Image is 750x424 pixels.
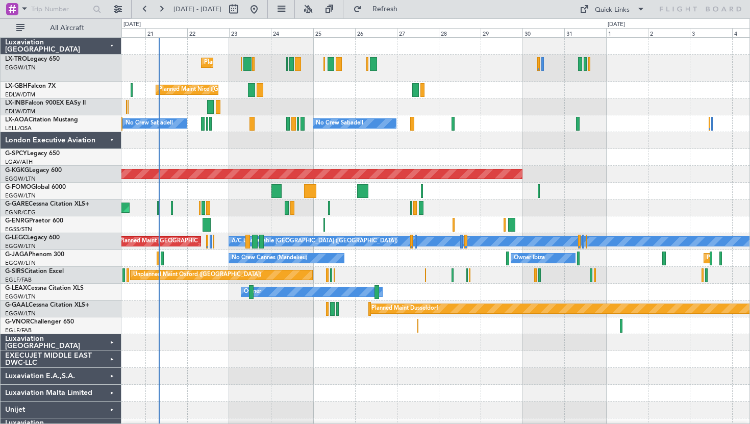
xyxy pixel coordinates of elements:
div: 2 [648,28,690,37]
a: G-VNORChallenger 650 [5,319,74,325]
div: Planned Maint Nice ([GEOGRAPHIC_DATA]) [159,82,272,97]
span: G-SIRS [5,268,24,275]
span: Refresh [364,6,407,13]
span: G-GARE [5,201,29,207]
a: LELL/QSA [5,124,32,132]
div: 28 [439,28,481,37]
a: LX-AOACitation Mustang [5,117,78,123]
span: LX-GBH [5,83,28,89]
a: LGAV/ATH [5,158,33,166]
span: G-VNOR [5,319,30,325]
div: 1 [606,28,648,37]
a: EGGW/LTN [5,175,36,183]
a: LX-INBFalcon 900EX EASy II [5,100,86,106]
span: [DATE] - [DATE] [173,5,221,14]
div: No Crew Sabadell [316,116,363,131]
div: 25 [313,28,355,37]
div: 20 [104,28,145,37]
div: No Crew Cannes (Mandelieu) [232,251,307,266]
a: EGLF/FAB [5,276,32,284]
div: 26 [355,28,397,37]
span: All Aircraft [27,24,108,32]
span: LX-TRO [5,56,27,62]
a: G-KGKGLegacy 600 [5,167,62,173]
a: EGGW/LTN [5,192,36,199]
span: LX-INB [5,100,25,106]
a: G-ENRGPraetor 600 [5,218,63,224]
span: G-ENRG [5,218,29,224]
div: 24 [271,28,313,37]
div: [DATE] [123,20,141,29]
input: Trip Number [31,2,90,17]
span: G-SPCY [5,151,27,157]
a: G-FOMOGlobal 6000 [5,184,66,190]
a: EGGW/LTN [5,242,36,250]
a: EGSS/STN [5,226,32,233]
div: 21 [145,28,187,37]
a: LX-TROLegacy 650 [5,56,60,62]
div: 22 [187,28,229,37]
a: G-GAALCessna Citation XLS+ [5,302,89,308]
div: 23 [229,28,271,37]
div: A/C Unavailable [GEOGRAPHIC_DATA] ([GEOGRAPHIC_DATA]) [232,234,397,249]
a: EGGW/LTN [5,293,36,301]
div: Owner [244,284,261,300]
div: Planned Maint Dusseldorf [371,301,438,316]
a: LX-GBHFalcon 7X [5,83,56,89]
a: EGGW/LTN [5,64,36,71]
div: Owner Ibiza [514,251,545,266]
a: EGNR/CEG [5,209,36,216]
span: G-JAGA [5,252,29,258]
div: Quick Links [595,5,630,15]
button: Refresh [348,1,410,17]
a: G-LEGCLegacy 600 [5,235,60,241]
div: Planned Maint [GEOGRAPHIC_DATA] ([GEOGRAPHIC_DATA]) [204,55,365,70]
div: 3 [690,28,732,37]
a: G-SPCYLegacy 650 [5,151,60,157]
span: G-FOMO [5,184,31,190]
button: Quick Links [574,1,650,17]
a: EGGW/LTN [5,259,36,267]
a: G-LEAXCessna Citation XLS [5,285,84,291]
div: 27 [397,28,439,37]
span: G-LEAX [5,285,27,291]
a: G-JAGAPhenom 300 [5,252,64,258]
div: 31 [564,28,606,37]
a: EDLW/DTM [5,91,35,98]
div: Planned Maint [GEOGRAPHIC_DATA] ([GEOGRAPHIC_DATA]) [119,234,280,249]
div: No Crew Sabadell [126,116,173,131]
a: EDLW/DTM [5,108,35,115]
a: EGGW/LTN [5,310,36,317]
div: 30 [522,28,564,37]
div: 29 [481,28,522,37]
a: G-GARECessna Citation XLS+ [5,201,89,207]
div: Unplanned Maint Oxford ([GEOGRAPHIC_DATA]) [133,267,261,283]
span: LX-AOA [5,117,29,123]
button: All Aircraft [11,20,111,36]
span: G-KGKG [5,167,29,173]
a: G-SIRSCitation Excel [5,268,64,275]
a: EGLF/FAB [5,327,32,334]
div: [DATE] [608,20,625,29]
span: G-GAAL [5,302,29,308]
span: G-LEGC [5,235,27,241]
